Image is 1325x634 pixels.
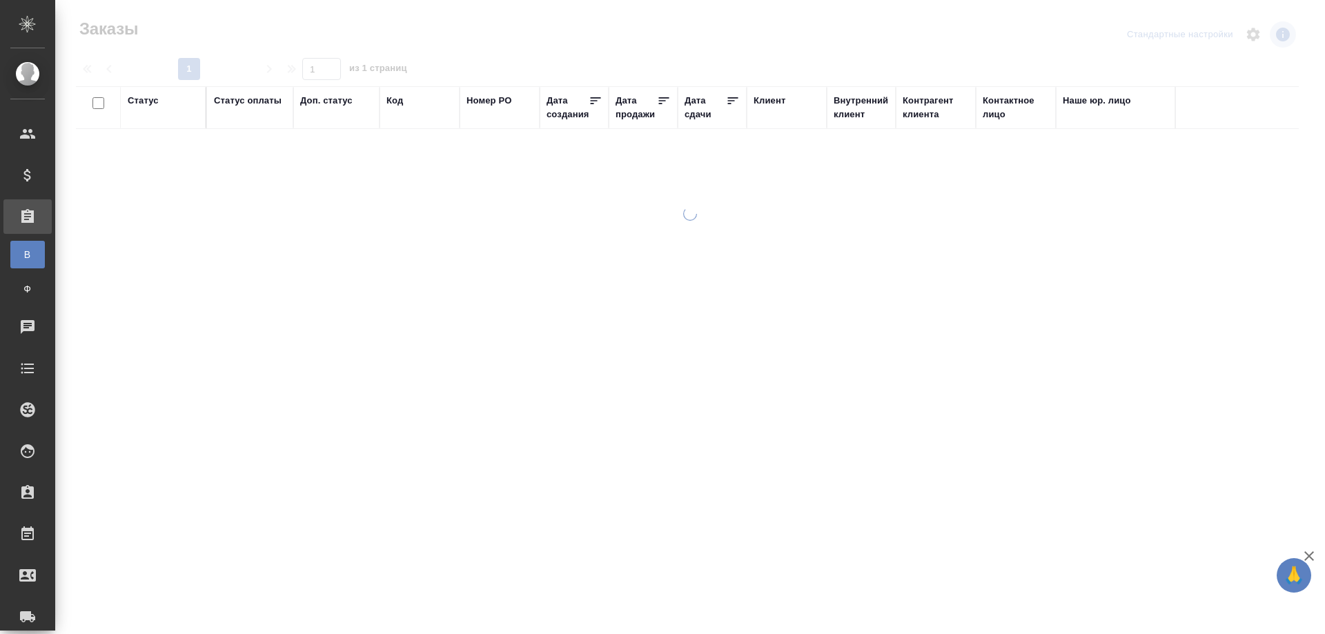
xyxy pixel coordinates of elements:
[547,94,589,121] div: Дата создания
[903,94,969,121] div: Контрагент клиента
[467,94,511,108] div: Номер PO
[754,94,785,108] div: Клиент
[214,94,282,108] div: Статус оплаты
[10,241,45,268] a: В
[616,94,657,121] div: Дата продажи
[10,275,45,303] a: Ф
[300,94,353,108] div: Доп. статус
[983,94,1049,121] div: Контактное лицо
[17,248,38,261] span: В
[1063,94,1131,108] div: Наше юр. лицо
[834,94,889,121] div: Внутренний клиент
[128,94,159,108] div: Статус
[1282,561,1306,590] span: 🙏
[17,282,38,296] span: Ф
[685,94,726,121] div: Дата сдачи
[386,94,403,108] div: Код
[1277,558,1311,593] button: 🙏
